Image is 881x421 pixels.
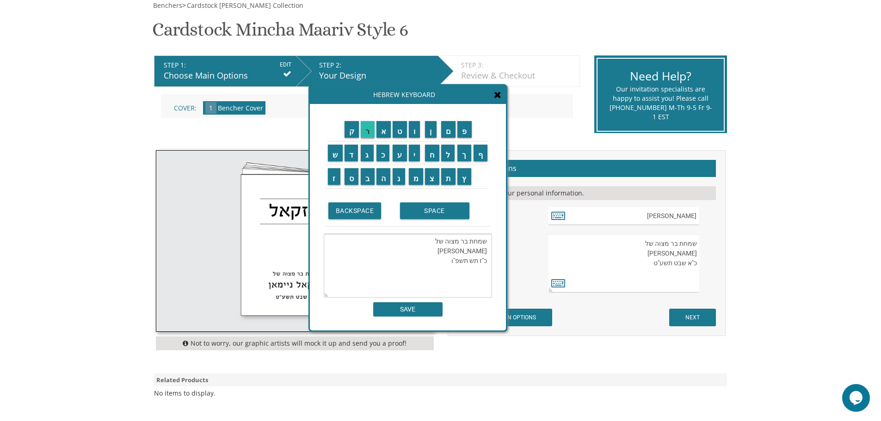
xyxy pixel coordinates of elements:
input: ך [457,145,471,161]
div: STEP 3: [461,61,575,70]
div: Your Design [319,70,433,82]
input: ן [425,121,437,138]
input: ט [393,121,407,138]
input: נ [393,168,405,185]
div: Review & Checkout [461,70,575,82]
div: STEP 2: [319,61,433,70]
input: ם [441,121,456,138]
div: Not to worry, our graphic artists will mock it up and send you a proof! [156,336,434,350]
input: ב [361,168,375,185]
input: פ [457,121,472,138]
input: ד [345,145,358,161]
input: SAVE [373,302,443,317]
input: ת [441,168,456,185]
input: ץ [457,168,471,185]
span: Cover: [174,104,197,112]
div: STEP 1: [164,61,291,70]
input: מ [409,168,424,185]
input: ס [345,168,359,185]
input: ף [474,145,488,161]
div: No items to display. [154,389,216,398]
span: Bencher Cover [218,104,263,112]
div: Hebrew Keyboard [310,85,506,104]
div: Our invitation specialists are happy to assist you! Please call [PHONE_NUMBER] M-Th 9-5 Fr 9-1 EST [609,85,712,122]
span: > [182,1,303,10]
img: cardstock-mm-style6.jpg [156,151,433,331]
a: Benchers [152,1,182,10]
input: EDIT [280,61,291,69]
input: SPACE [400,202,469,219]
input: י [409,145,420,161]
input: ש [328,145,343,161]
input: ח [425,145,439,161]
h2: Customizations [457,160,716,177]
input: ר [361,121,375,138]
a: Cardstock [PERSON_NAME] Collection [186,1,303,10]
div: Please fill in your personal information. [457,186,716,200]
input: ל [441,145,455,161]
h1: Cardstock Mincha Maariv Style 6 [152,19,408,47]
span: Cardstock [PERSON_NAME] Collection [187,1,303,10]
input: ה [376,168,391,185]
input: א [376,121,391,138]
textarea: שמחת בר מצוה של [PERSON_NAME] כ"א שבט תשע"ט [548,234,699,293]
input: ג [361,145,374,161]
input: כ [376,145,390,161]
div: Need Help? [609,68,712,85]
input: ו [409,121,420,138]
span: Benchers [153,1,182,10]
input: NEXT [669,309,716,326]
span: 1 [205,102,216,114]
input: ז [328,168,340,185]
input: ק [345,121,359,138]
iframe: chat widget [842,384,872,412]
div: Choose Main Options [164,70,291,82]
input: צ [425,168,439,185]
div: Related Products [154,373,727,387]
input: ע [393,145,407,161]
input: BACKSPACE [328,202,382,219]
